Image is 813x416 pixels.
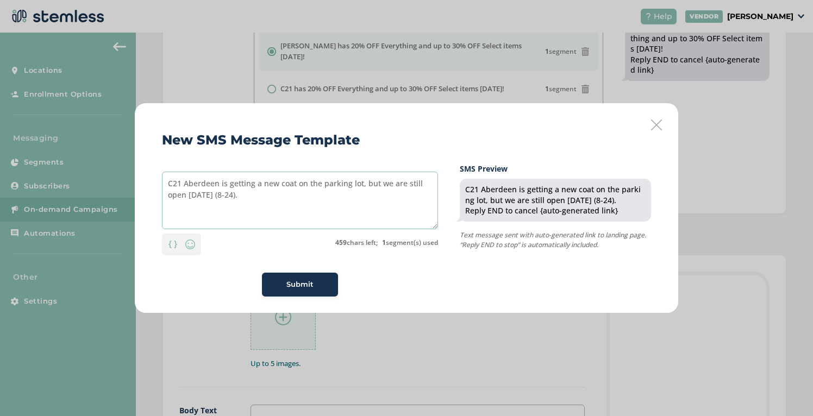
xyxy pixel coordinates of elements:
label: SMS Preview [460,163,651,174]
img: icon-brackets-fa390dc5.svg [168,241,177,248]
strong: 1 [382,238,386,247]
iframe: Chat Widget [759,364,813,416]
div: C21 Aberdeen is getting a new coat on the parking lot, but we are still open [DATE] (8-24). Reply... [465,184,646,216]
span: Submit [286,279,314,290]
button: Submit [262,273,338,297]
h2: New SMS Message Template [162,130,360,150]
p: Text message sent with auto-generated link to landing page. “Reply END to stop” is automatically ... [460,230,651,250]
label: chars left; [335,238,378,248]
img: icon-smiley-d6edb5a7.svg [184,238,197,251]
strong: 459 [335,238,347,247]
label: segment(s) used [382,238,438,248]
